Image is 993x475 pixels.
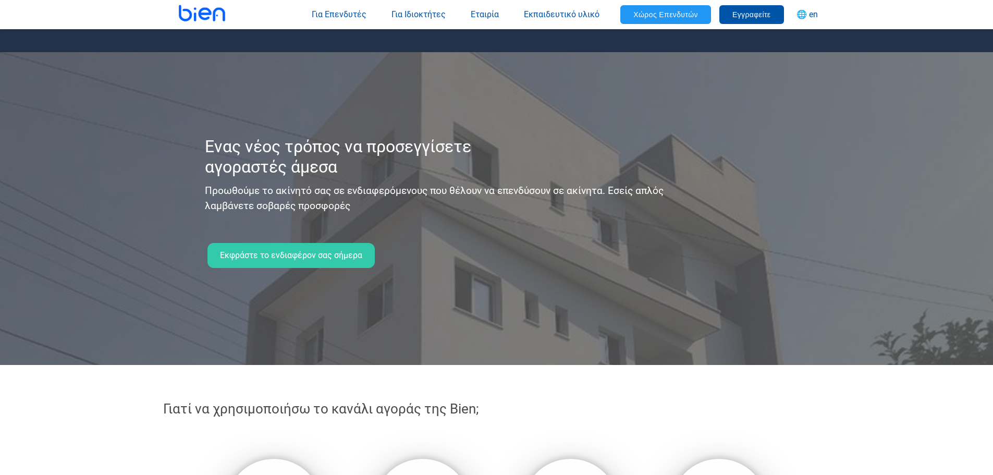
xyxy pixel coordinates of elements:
span: Για Ιδιοκτήτες [391,9,446,19]
a: Εγγραφείτε [719,9,784,19]
h2: Γιατί να χρησιμοποιήσω το κανάλι αγοράς της Bien; [163,401,479,417]
span: Εταιρία [471,9,499,19]
button: Χώρος Επενδυτών [620,5,711,24]
font: Προωθούμε το ακίνητό σας σε ενδιαφερόμενους που θέλουν να επενδύσουν σε ακίνητα. Εσείς απλός λαμβ... [205,185,664,212]
span: Για Επενδυτές [312,9,366,19]
font: Ενας νέος τρόπος να προσεγγίσετε αγοραστές άμεσα [205,137,471,177]
span: 🌐 en [796,9,818,19]
a: Χώρος Επενδυτών [620,9,711,19]
button: Εγγραφείτε [719,5,784,24]
span: Εκπαιδευτικό υλικό [524,9,599,19]
span: Εγγραφείτε [732,10,771,19]
font: Εκφράστε το ενδιαφέρον σας σήμερα [220,250,362,260]
span: Χώρος Επενδυτών [633,10,698,19]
